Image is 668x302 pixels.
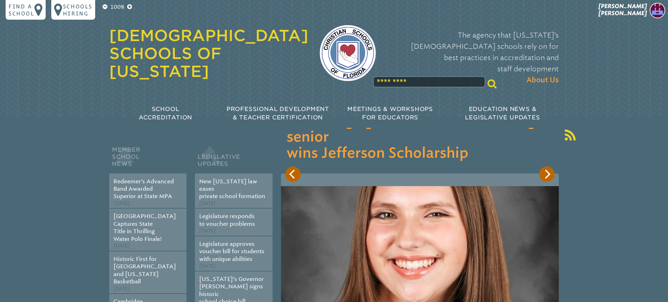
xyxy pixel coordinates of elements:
[285,166,301,182] button: Previous
[387,29,559,86] p: The agency that [US_STATE]’s [DEMOGRAPHIC_DATA] schools rely on for best practices in accreditati...
[347,106,433,121] span: Meetings & Workshops for Educators
[113,243,130,249] span: [DATE]
[113,286,130,292] span: [DATE]
[320,25,376,81] img: csf-logo-web-colors.png
[109,3,126,11] p: 100%
[526,74,559,86] span: About Us
[8,3,34,17] p: Find a school
[199,228,216,234] span: [DATE]
[465,106,540,121] span: Education News & Legislative Updates
[227,106,329,121] span: Professional Development & Teacher Certification
[195,145,272,173] h2: Legislative Updates
[109,26,308,80] a: [DEMOGRAPHIC_DATA] Schools of [US_STATE]
[139,106,192,121] span: School Accreditation
[113,201,130,206] span: [DATE]
[199,178,265,200] a: New [US_STATE] law easesprivate school formation
[113,213,176,242] a: [GEOGRAPHIC_DATA]Captures StateTitle in ThrillingWater Polo Finale!
[109,145,186,173] h2: Member School News
[287,113,553,162] h3: Cambridge [DEMOGRAPHIC_DATA] senior wins Jefferson Scholarship
[199,201,216,206] span: [DATE]
[539,166,555,182] button: Next
[598,3,647,17] span: [PERSON_NAME] [PERSON_NAME]
[63,3,92,17] p: Schools Hiring
[113,178,174,200] a: Redeemer’s AdvancedBand AwardedSuperior at State MPA
[199,241,264,262] a: Legislature approvesvoucher bill for studentswith unique abilities
[113,256,176,285] a: Historic First for[GEOGRAPHIC_DATA]and [US_STATE] Basketball
[199,213,255,227] a: Legislature respondsto voucher problems
[199,263,216,269] span: [DATE]
[650,3,665,18] img: 72d2655a54ed7a0a8290d13e18d1ae93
